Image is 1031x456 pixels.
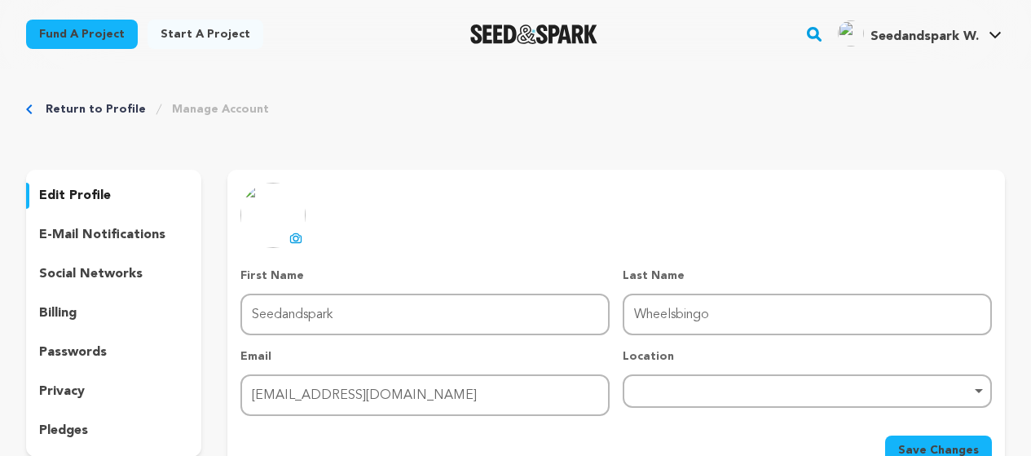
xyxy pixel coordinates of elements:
[26,20,138,49] a: Fund a project
[46,101,146,117] a: Return to Profile
[838,20,979,46] div: Seedandspark W.'s Profile
[470,24,598,44] img: Seed&Spark Logo Dark Mode
[26,379,201,405] button: privacy
[39,186,111,206] p: edit profile
[240,348,610,365] p: Email
[240,374,610,416] input: Email
[26,418,201,444] button: pledges
[623,294,992,335] input: Last Name
[39,264,143,284] p: social networks
[26,339,201,365] button: passwords
[26,101,1005,117] div: Breadcrumb
[148,20,263,49] a: Start a project
[26,222,201,248] button: e-mail notifications
[240,268,610,284] p: First Name
[172,101,269,117] a: Manage Account
[835,17,1005,51] span: Seedandspark W.'s Profile
[26,261,201,287] button: social networks
[39,421,88,441] p: pledges
[470,24,598,44] a: Seed&Spark Homepage
[835,17,1005,46] a: Seedandspark W.'s Profile
[39,343,107,362] p: passwords
[26,183,201,209] button: edit profile
[26,300,201,326] button: billing
[39,225,165,245] p: e-mail notifications
[39,382,85,401] p: privacy
[240,294,610,335] input: First Name
[838,20,864,46] img: ACg8ocKz78ZRBerCp0xCYN8sMEr7iUHWZ0oEer2zPJ_zOYOSR9kPV6O4=s96-c
[623,348,992,365] p: Location
[39,303,77,323] p: billing
[870,30,979,43] span: Seedandspark W.
[623,268,992,284] p: Last Name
